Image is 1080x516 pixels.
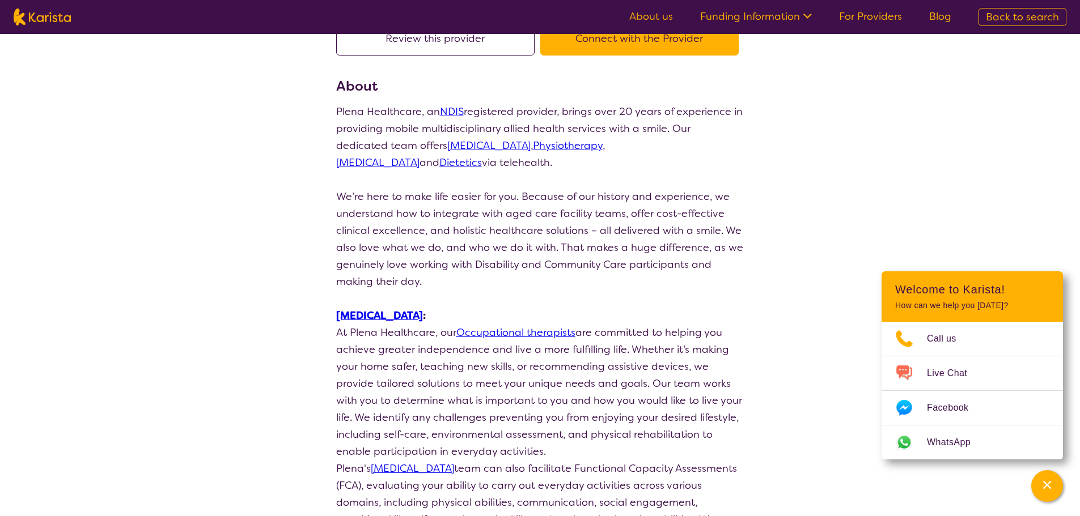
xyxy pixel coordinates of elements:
[439,156,482,169] a: Dietetics
[533,139,603,152] a: Physiotherapy
[927,330,970,347] span: Call us
[371,462,454,475] a: [MEDICAL_DATA]
[456,326,575,339] a: Occupational therapists
[336,22,535,56] button: Review this provider
[700,10,812,23] a: Funding Information
[895,301,1049,310] p: How can we help you [DATE]?
[336,32,540,45] a: Review this provider
[1031,470,1063,502] button: Channel Menu
[839,10,902,23] a: For Providers
[336,188,744,290] p: We’re here to make life easier for you. Because of our history and experience, we understand how ...
[447,139,531,152] a: [MEDICAL_DATA]
[927,434,984,451] span: WhatsApp
[336,324,744,460] p: At Plena Healthcare, our are committed to helping you achieve greater independence and live a mor...
[882,425,1063,459] a: Web link opens in a new tab.
[929,10,951,23] a: Blog
[882,271,1063,459] div: Channel Menu
[336,103,744,171] p: Plena Healthcare, an registered provider, brings over 20 years of experience in providing mobile ...
[540,32,744,45] a: Connect with the Provider
[882,322,1063,459] ul: Choose channel
[14,8,71,25] img: Karista logo
[440,105,464,118] a: NDIS
[336,309,423,322] a: [MEDICAL_DATA]
[336,76,744,96] h3: About
[336,309,426,322] strong: :
[927,399,982,416] span: Facebook
[927,365,981,382] span: Live Chat
[629,10,673,23] a: About us
[979,8,1066,26] a: Back to search
[986,10,1059,24] span: Back to search
[540,22,739,56] button: Connect with the Provider
[895,283,1049,296] h2: Welcome to Karista!
[336,156,420,169] a: [MEDICAL_DATA]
